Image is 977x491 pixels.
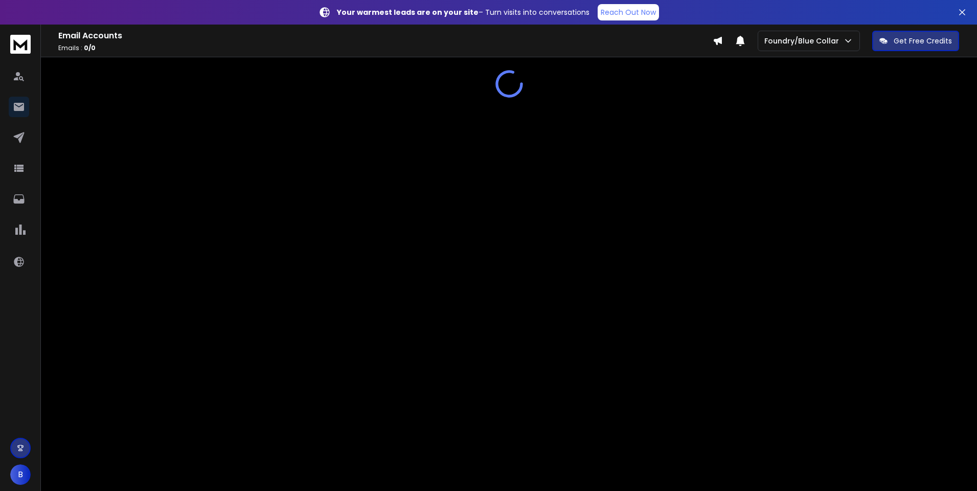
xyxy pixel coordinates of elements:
span: 0 / 0 [84,43,96,52]
button: B [10,464,31,485]
p: Emails : [58,44,713,52]
p: – Turn visits into conversations [337,7,589,17]
p: Get Free Credits [894,36,952,46]
a: Reach Out Now [598,4,659,20]
h1: Email Accounts [58,30,713,42]
img: logo [10,35,31,54]
strong: Your warmest leads are on your site [337,7,479,17]
p: Foundry/Blue Collar [764,36,843,46]
p: Reach Out Now [601,7,656,17]
button: Get Free Credits [872,31,959,51]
